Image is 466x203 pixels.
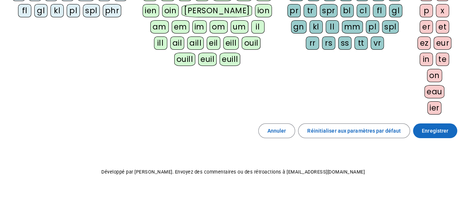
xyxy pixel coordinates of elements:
div: il [251,20,264,34]
div: ss [338,36,351,50]
div: te [436,53,449,66]
div: ail [170,36,185,50]
div: gl [34,4,48,17]
div: kl [50,4,64,17]
div: tt [354,36,368,50]
div: rs [322,36,335,50]
div: spl [382,20,399,34]
div: [PERSON_NAME] [182,4,252,17]
div: rr [306,36,319,50]
div: eur [434,36,451,50]
button: Enregistrer [413,123,457,138]
div: ll [326,20,339,34]
div: mm [342,20,363,34]
div: ouil [242,36,260,50]
div: spl [83,4,100,17]
div: gl [389,4,402,17]
span: Annuler [267,126,286,135]
div: oin [162,4,179,17]
span: Enregistrer [422,126,448,135]
div: phr [103,4,122,17]
div: im [192,20,207,34]
div: aill [187,36,204,50]
div: euill [220,53,240,66]
div: euil [198,53,217,66]
div: om [210,20,228,34]
div: kl [309,20,323,34]
div: eau [424,85,445,98]
div: eil [207,36,220,50]
div: pl [67,4,80,17]
div: ez [417,36,431,50]
div: fl [373,4,386,17]
div: cl [357,4,370,17]
div: p [420,4,433,17]
div: bl [340,4,354,17]
div: ouill [174,53,195,66]
div: em [172,20,189,34]
div: er [420,20,433,34]
div: eill [223,36,239,50]
div: gn [291,20,306,34]
div: on [427,69,442,82]
p: Développé par [PERSON_NAME]. Envoyez des commentaires ou des rétroactions à [EMAIL_ADDRESS][DOMAI... [6,168,460,176]
div: ion [255,4,272,17]
span: Réinitialiser aux paramètres par défaut [307,126,401,135]
div: pr [287,4,301,17]
div: vr [371,36,384,50]
div: um [231,20,248,34]
div: spr [320,4,337,17]
button: Annuler [258,123,295,138]
div: fl [18,4,31,17]
div: am [150,20,169,34]
div: tr [304,4,317,17]
div: pl [366,20,379,34]
div: x [436,4,449,17]
div: ier [427,101,442,115]
div: ill [154,36,167,50]
div: in [420,53,433,66]
div: ien [143,4,159,17]
button: Réinitialiser aux paramètres par défaut [298,123,410,138]
div: et [436,20,449,34]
